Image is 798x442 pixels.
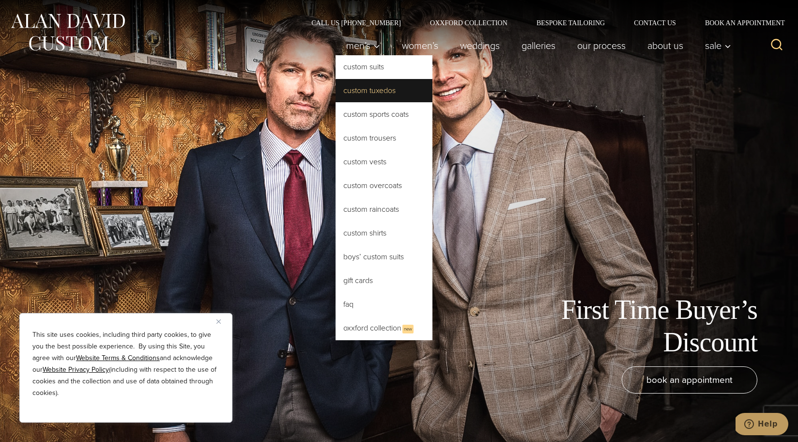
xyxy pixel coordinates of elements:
[216,316,228,327] button: Close
[336,36,391,55] button: Men’s sub menu toggle
[336,55,432,79] a: Custom Suits
[646,373,733,387] span: book an appointment
[619,19,691,26] a: Contact Us
[10,11,126,54] img: Alan David Custom
[391,36,449,55] a: Women’s
[336,293,432,316] a: FAQ
[43,364,109,375] a: Website Privacy Policy
[567,36,637,55] a: Our Process
[336,245,432,268] a: Boys’ Custom Suits
[539,294,757,359] h1: First Time Buyer’s Discount
[336,174,432,197] a: Custom Overcoats
[336,150,432,174] a: Custom Vests
[637,36,694,55] a: About Us
[336,316,432,340] a: Oxxford CollectionNew
[336,221,432,245] a: Custom Shirts
[691,19,788,26] a: Book an Appointment
[297,19,788,26] nav: Secondary Navigation
[336,126,432,150] a: Custom Trousers
[32,329,219,399] p: This site uses cookies, including third party cookies, to give you the best possible experience. ...
[336,103,432,126] a: Custom Sports Coats
[694,36,737,55] button: Sale sub menu toggle
[216,319,221,324] img: Close
[765,34,788,57] button: View Search Form
[736,413,788,437] iframe: Opens a widget where you can chat to one of our agents
[336,269,432,292] a: Gift Cards
[511,36,567,55] a: Galleries
[522,19,619,26] a: Bespoke Tailoring
[402,325,414,333] span: New
[336,79,432,102] a: Custom Tuxedos
[449,36,511,55] a: weddings
[336,36,737,55] nav: Primary Navigation
[297,19,415,26] a: Call Us [PHONE_NUMBER]
[336,198,432,221] a: Custom Raincoats
[622,366,757,394] a: book an appointment
[76,353,160,363] a: Website Terms & Conditions
[415,19,522,26] a: Oxxford Collection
